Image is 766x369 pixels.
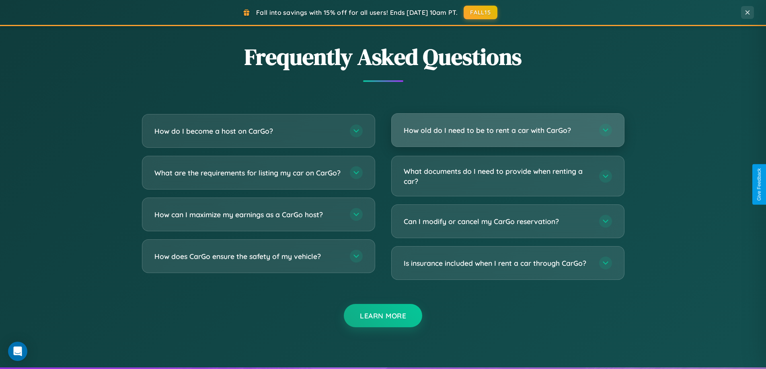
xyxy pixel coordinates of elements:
[344,304,422,327] button: Learn More
[404,166,591,186] h3: What documents do I need to provide when renting a car?
[404,125,591,135] h3: How old do I need to be to rent a car with CarGo?
[154,210,342,220] h3: How can I maximize my earnings as a CarGo host?
[404,258,591,268] h3: Is insurance included when I rent a car through CarGo?
[404,216,591,226] h3: Can I modify or cancel my CarGo reservation?
[8,342,27,361] div: Open Intercom Messenger
[142,41,624,72] h2: Frequently Asked Questions
[256,8,458,16] span: Fall into savings with 15% off for all users! Ends [DATE] 10am PT.
[154,168,342,178] h3: What are the requirements for listing my car on CarGo?
[154,251,342,261] h3: How does CarGo ensure the safety of my vehicle?
[154,126,342,136] h3: How do I become a host on CarGo?
[464,6,497,19] button: FALL15
[756,168,762,201] div: Give Feedback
